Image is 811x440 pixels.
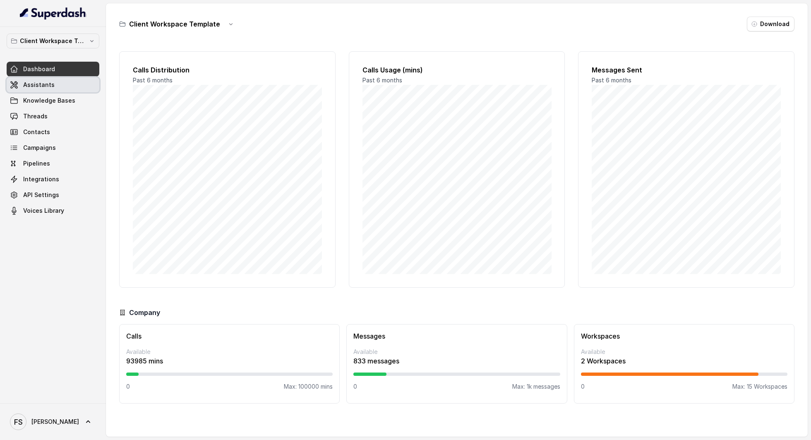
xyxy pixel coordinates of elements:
p: Available [126,348,333,356]
a: Integrations [7,172,99,187]
p: 833 messages [353,356,560,366]
span: Integrations [23,175,59,183]
a: Knowledge Bases [7,93,99,108]
span: Past 6 months [362,77,402,84]
span: Threads [23,112,48,120]
h3: Calls [126,331,333,341]
span: Contacts [23,128,50,136]
a: Campaigns [7,140,99,155]
span: Assistants [23,81,55,89]
p: Available [581,348,787,356]
a: Contacts [7,125,99,139]
a: Voices Library [7,203,99,218]
p: 0 [581,382,585,391]
a: Pipelines [7,156,99,171]
a: API Settings [7,188,99,202]
button: Download [747,17,794,31]
h2: Calls Distribution [133,65,322,75]
h3: Client Workspace Template [129,19,220,29]
a: [PERSON_NAME] [7,410,99,433]
a: Assistants [7,77,99,92]
a: Threads [7,109,99,124]
h2: Messages Sent [592,65,781,75]
span: API Settings [23,191,59,199]
h2: Calls Usage (mins) [362,65,552,75]
p: 2 Workspaces [581,356,787,366]
a: Dashboard [7,62,99,77]
p: 93985 mins [126,356,333,366]
img: light.svg [20,7,86,20]
span: Pipelines [23,159,50,168]
button: Client Workspace Template [7,34,99,48]
span: Dashboard [23,65,55,73]
p: 0 [126,382,130,391]
span: Knowledge Bases [23,96,75,105]
p: Max: 1k messages [512,382,560,391]
text: FS [14,418,23,426]
span: Past 6 months [133,77,173,84]
p: 0 [353,382,357,391]
h3: Workspaces [581,331,787,341]
span: Past 6 months [592,77,631,84]
p: Max: 15 Workspaces [732,382,787,391]
span: Voices Library [23,207,64,215]
p: Available [353,348,560,356]
span: [PERSON_NAME] [31,418,79,426]
h3: Company [129,308,160,317]
span: Campaigns [23,144,56,152]
h3: Messages [353,331,560,341]
p: Max: 100000 mins [284,382,333,391]
p: Client Workspace Template [20,36,86,46]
